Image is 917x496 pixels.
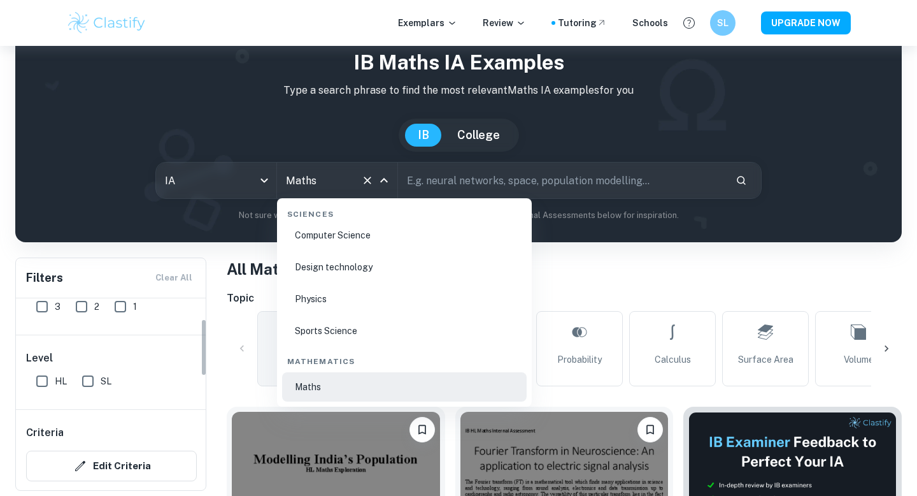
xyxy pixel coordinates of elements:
span: HL [55,374,67,388]
span: SL [101,374,111,388]
button: Edit Criteria [26,451,197,481]
div: Sciences [282,198,527,225]
span: 2 [94,300,99,314]
li: Computer Science [282,221,527,250]
span: Probability [557,353,602,367]
h6: Filters [26,269,63,287]
li: Design technology [282,252,527,282]
button: IB [405,124,442,147]
h1: All Maths IA Examples [227,258,902,281]
span: Surface Area [738,353,793,367]
p: Type a search phrase to find the most relevant Maths IA examples for you [25,83,892,98]
button: SL [710,10,736,36]
button: Close [375,171,393,189]
li: Physics [282,284,527,314]
h1: IB Maths IA examples [25,47,892,78]
span: 3 [55,300,60,314]
a: Tutoring [558,16,607,30]
p: Review [483,16,526,30]
span: Calculus [655,353,691,367]
li: Sports Science [282,316,527,346]
img: Clastify logo [66,10,147,36]
button: Clear [359,171,376,189]
button: Bookmark [637,417,663,442]
div: Mathematics [282,346,527,372]
button: Bookmark [409,417,435,442]
p: Exemplars [398,16,457,30]
h6: Level [26,351,197,366]
button: UPGRADE NOW [761,11,851,34]
a: Schools [632,16,668,30]
li: Maths [282,372,527,402]
button: Search [730,170,752,191]
h6: Criteria [26,425,64,441]
span: 1 [133,300,137,314]
button: College [444,124,513,147]
input: E.g. neural networks, space, population modelling... [398,163,725,198]
span: Volume [844,353,874,367]
div: IA [156,163,276,198]
h6: SL [716,16,730,30]
button: Help and Feedback [678,12,700,34]
p: Not sure what to search for? You can always look through our example Internal Assessments below f... [25,209,892,222]
h6: Topic [227,291,902,306]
